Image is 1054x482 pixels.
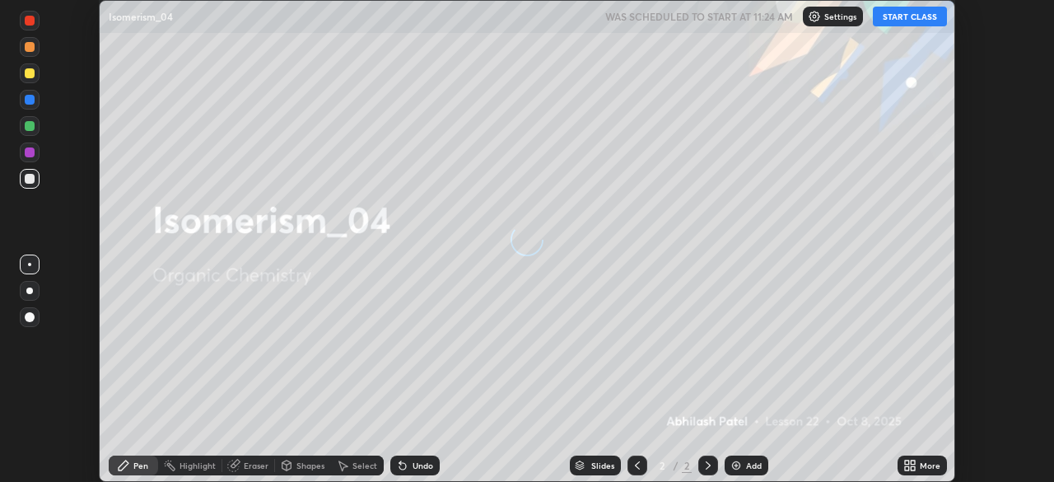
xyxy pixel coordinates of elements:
div: Add [746,461,762,470]
div: 2 [682,458,692,473]
img: add-slide-button [730,459,743,472]
div: Shapes [296,461,324,470]
p: Settings [824,12,856,21]
div: Highlight [180,461,216,470]
div: Eraser [244,461,268,470]
div: / [674,461,679,470]
button: START CLASS [873,7,947,26]
p: Isomerism_04 [109,10,173,23]
div: Pen [133,461,148,470]
h5: WAS SCHEDULED TO START AT 11:24 AM [605,9,793,24]
div: More [920,461,940,470]
img: class-settings-icons [808,10,821,23]
div: Slides [591,461,614,470]
div: 2 [654,461,670,470]
div: Select [352,461,377,470]
div: Undo [413,461,433,470]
